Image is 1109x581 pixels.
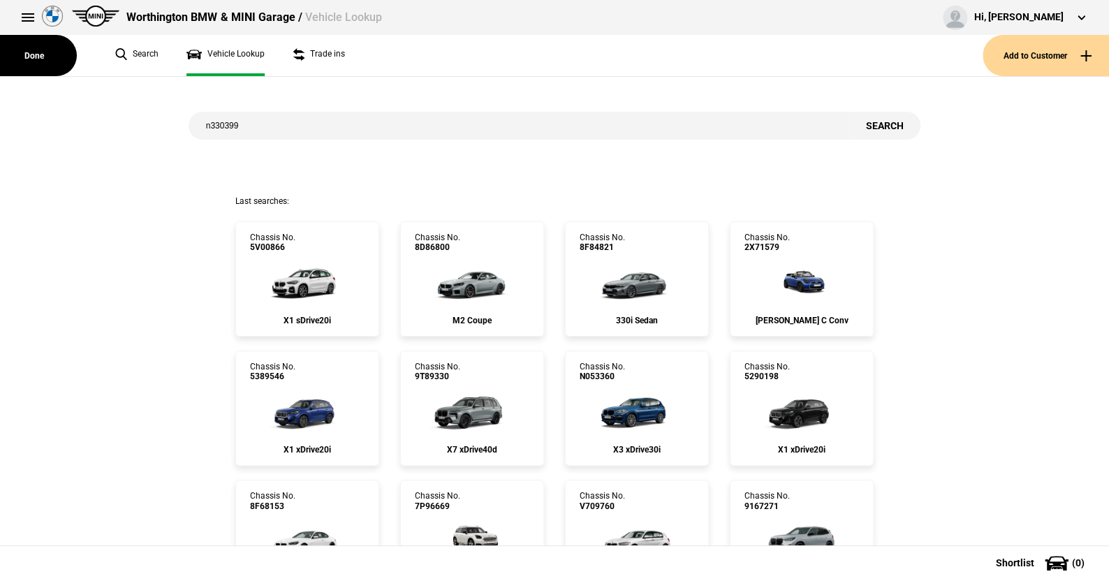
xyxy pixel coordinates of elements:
a: Search [115,35,159,76]
div: 330i Sedan [580,316,694,325]
div: X1 xDrive20i [250,445,365,455]
img: cosySec [590,253,683,309]
div: Chassis No. [580,362,625,382]
img: cosySec [425,382,518,438]
img: cosySec [755,382,848,438]
img: bmw.png [42,6,63,27]
div: Chassis No. [250,491,295,511]
span: 7P96669 [415,501,460,511]
span: 9T89330 [415,372,460,381]
span: N053360 [580,372,625,381]
img: cosySec [765,253,839,309]
div: Chassis No. [250,362,295,382]
img: cosySec [425,253,518,309]
img: cosySec [260,382,353,438]
span: 8D86800 [415,242,460,252]
span: Last searches: [235,196,289,206]
a: Trade ins [293,35,345,76]
div: Chassis No. [415,491,460,511]
span: 9167271 [744,501,790,511]
div: [PERSON_NAME] C Conv [744,316,859,325]
img: cosySec [260,511,353,567]
img: cosySec [435,511,510,567]
input: Enter vehicle chassis number or other identifier. [189,112,849,140]
img: mini.png [72,6,119,27]
span: 8F68153 [250,501,295,511]
div: Chassis No. [744,233,790,253]
div: Chassis No. [580,233,625,253]
button: Shortlist(0) [975,545,1109,580]
img: cosySec [590,382,683,438]
a: Vehicle Lookup [186,35,265,76]
div: Chassis No. [744,491,790,511]
span: ( 0 ) [1072,558,1085,568]
div: X7 xDrive40d [415,445,529,455]
div: Chassis No. [415,362,460,382]
img: cosySec [260,253,353,309]
div: Chassis No. [744,362,790,382]
div: Chassis No. [580,491,625,511]
img: cosySec [755,511,848,567]
span: Vehicle Lookup [304,10,381,24]
div: X3 xDrive30i [580,445,694,455]
button: Search [848,112,920,140]
span: Shortlist [996,558,1034,568]
div: M2 Coupe [415,316,529,325]
span: 2X71579 [744,242,790,252]
span: V709760 [580,501,625,511]
div: Hi, [PERSON_NAME] [974,10,1064,24]
div: Chassis No. [250,233,295,253]
span: 5V00866 [250,242,295,252]
div: X1 xDrive20i [744,445,859,455]
span: 5389546 [250,372,295,381]
span: 8F84821 [580,242,625,252]
div: X1 sDrive20i [250,316,365,325]
div: Worthington BMW & MINI Garage / [126,10,381,25]
div: Chassis No. [415,233,460,253]
img: cosySec [590,511,683,567]
span: 5290198 [744,372,790,381]
button: Add to Customer [983,35,1109,76]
